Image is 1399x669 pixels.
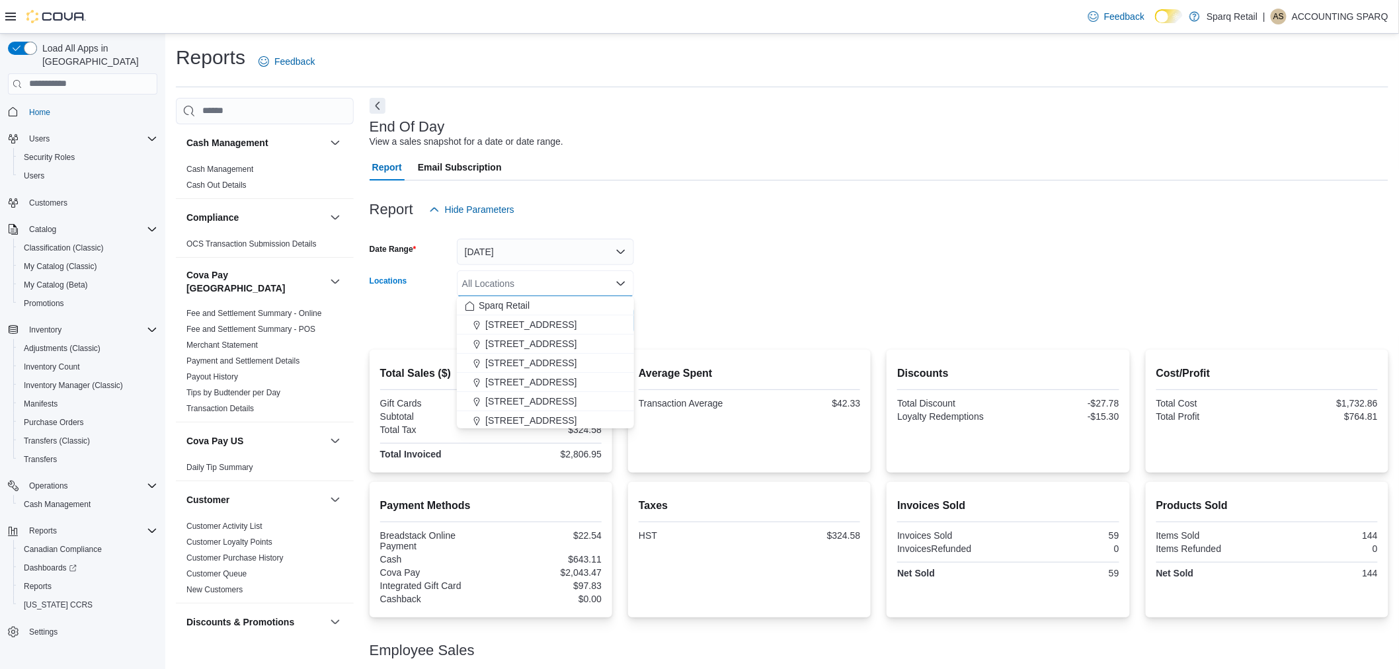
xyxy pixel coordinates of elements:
span: [US_STATE] CCRS [24,600,93,610]
button: Promotions [13,294,163,313]
button: Catalog [24,221,61,237]
button: Users [13,167,163,185]
img: Cova [26,10,86,23]
button: Discounts & Promotions [186,615,325,629]
span: Inventory Count [19,359,157,375]
span: Transfers [24,454,57,465]
div: 59 [1011,530,1119,541]
span: Inventory Manager (Classic) [24,380,123,391]
span: Reports [19,578,157,594]
button: Cova Pay US [327,433,343,449]
div: Subtotal [380,411,489,422]
span: My Catalog (Beta) [24,280,88,290]
a: Cash Management [186,165,253,174]
span: Feedback [1104,10,1144,23]
button: Reports [24,523,62,539]
button: Cova Pay US [186,434,325,448]
div: Compliance [176,236,354,257]
button: Inventory Count [13,358,163,376]
span: Report [372,154,402,180]
button: Inventory Manager (Classic) [13,376,163,395]
button: Home [3,102,163,122]
div: $1,732.86 [1269,398,1378,409]
h3: Discounts & Promotions [186,615,294,629]
div: $97.83 [493,580,602,591]
span: Reports [24,523,157,539]
input: Dark Mode [1155,9,1183,23]
a: Transfers [19,452,62,467]
span: Daily Tip Summary [186,462,253,473]
span: Users [24,131,157,147]
span: Email Subscription [418,154,502,180]
div: $643.11 [493,554,602,565]
button: Cash Management [186,136,325,149]
span: Security Roles [24,152,75,163]
span: Reports [24,581,52,592]
button: Cova Pay [GEOGRAPHIC_DATA] [327,274,343,290]
span: [STREET_ADDRESS] [485,356,577,370]
a: Fee and Settlement Summary - Online [186,309,322,318]
span: [STREET_ADDRESS] [485,375,577,389]
button: Inventory [24,322,67,338]
a: Payment and Settlement Details [186,356,300,366]
span: Operations [24,478,157,494]
div: Customer [176,518,354,603]
span: Transfers (Classic) [19,433,157,449]
h3: Compliance [186,211,239,224]
div: Cash Management [176,161,354,198]
button: Close list of options [616,278,626,289]
div: Total Discount [897,398,1006,409]
span: Catalog [29,224,56,235]
div: InvoicesRefunded [897,543,1006,554]
div: Breadstack Online Payment [380,530,489,551]
div: 144 [1269,530,1378,541]
a: Promotions [19,295,69,311]
a: Merchant Statement [186,340,258,350]
span: My Catalog (Classic) [19,258,157,274]
h2: Payment Methods [380,498,602,514]
a: Settings [24,624,63,640]
a: Feedback [1083,3,1150,30]
span: Operations [29,481,68,491]
button: Catalog [3,220,163,239]
button: Operations [3,477,163,495]
span: [STREET_ADDRESS] [485,395,577,408]
button: [US_STATE] CCRS [13,596,163,614]
a: Canadian Compliance [19,541,107,557]
span: Home [24,104,157,120]
p: | [1263,9,1265,24]
a: Daily Tip Summary [186,463,253,472]
button: Cova Pay [GEOGRAPHIC_DATA] [186,268,325,295]
button: [STREET_ADDRESS] [457,392,634,411]
div: Cash [380,554,489,565]
a: Transfers (Classic) [19,433,95,449]
button: Users [3,130,163,148]
button: Discounts & Promotions [327,614,343,630]
h3: Cova Pay US [186,434,243,448]
span: Sparq Retail [479,299,530,312]
span: [STREET_ADDRESS] [485,337,577,350]
span: Classification (Classic) [24,243,104,253]
span: Washington CCRS [19,597,157,613]
span: Customer Activity List [186,521,262,531]
span: Users [19,168,157,184]
button: Reports [13,577,163,596]
div: HST [639,530,747,541]
span: Fee and Settlement Summary - Online [186,308,322,319]
a: Customer Loyalty Points [186,537,272,547]
span: Manifests [24,399,58,409]
span: Customer Queue [186,569,247,579]
div: Cova Pay [380,567,489,578]
div: Cova Pay [GEOGRAPHIC_DATA] [176,305,354,422]
h2: Taxes [639,498,860,514]
span: Transfers (Classic) [24,436,90,446]
span: Customer Loyalty Points [186,537,272,547]
button: Adjustments (Classic) [13,339,163,358]
div: Cashback [380,594,489,604]
button: [STREET_ADDRESS] [457,411,634,430]
button: Hide Parameters [424,196,520,223]
div: Total Tax [380,424,489,435]
span: Dark Mode [1155,23,1156,24]
div: ACCOUNTING SPARQ [1271,9,1287,24]
span: Canadian Compliance [19,541,157,557]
